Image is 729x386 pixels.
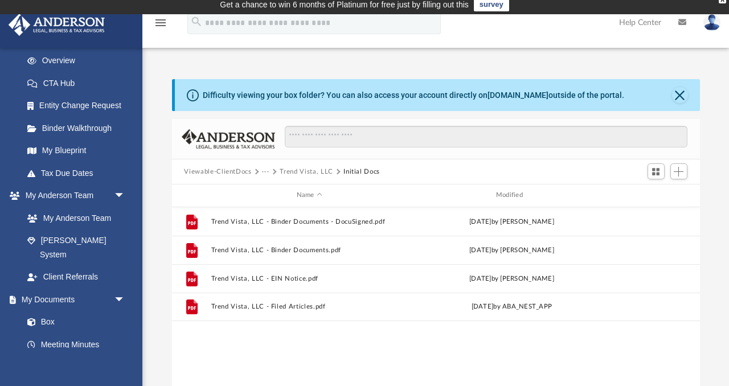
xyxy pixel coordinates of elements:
[154,16,167,30] i: menu
[16,139,137,162] a: My Blueprint
[413,302,610,312] div: [DATE] by ABA_NEST_APP
[16,333,137,356] a: Meeting Minutes
[413,216,610,227] div: [DATE] by [PERSON_NAME]
[8,184,137,207] a: My Anderson Teamarrow_drop_down
[343,167,380,177] button: Initial Docs
[211,218,408,225] button: Trend Vista, LLC - Binder Documents - DocuSigned.pdf
[285,126,687,147] input: Search files and folders
[262,167,269,177] button: ···
[488,91,548,100] a: [DOMAIN_NAME]
[280,167,333,177] button: Trend Vista, LLC
[114,288,137,311] span: arrow_drop_down
[211,303,408,310] button: Trend Vista, LLC - Filed Articles.pdf
[16,266,137,289] a: Client Referrals
[190,15,203,28] i: search
[16,162,142,184] a: Tax Due Dates
[8,288,137,311] a: My Documentsarrow_drop_down
[177,190,205,200] div: id
[154,22,167,30] a: menu
[413,273,610,284] div: [DATE] by [PERSON_NAME]
[16,207,131,229] a: My Anderson Team
[672,87,688,103] button: Close
[16,72,142,95] a: CTA Hub
[16,117,142,139] a: Binder Walkthrough
[184,167,251,177] button: Viewable-ClientDocs
[670,163,687,179] button: Add
[413,245,610,255] div: [DATE] by [PERSON_NAME]
[203,89,624,101] div: Difficulty viewing your box folder? You can also access your account directly on outside of the p...
[211,275,408,282] button: Trend Vista, LLC - EIN Notice.pdf
[16,311,131,334] a: Box
[16,50,142,72] a: Overview
[16,95,142,117] a: Entity Change Request
[16,229,137,266] a: [PERSON_NAME] System
[615,190,695,200] div: id
[210,190,408,200] div: Name
[211,247,408,254] button: Trend Vista, LLC - Binder Documents.pdf
[412,190,610,200] div: Modified
[5,14,108,36] img: Anderson Advisors Platinum Portal
[648,163,665,179] button: Switch to Grid View
[703,14,720,31] img: User Pic
[114,184,137,208] span: arrow_drop_down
